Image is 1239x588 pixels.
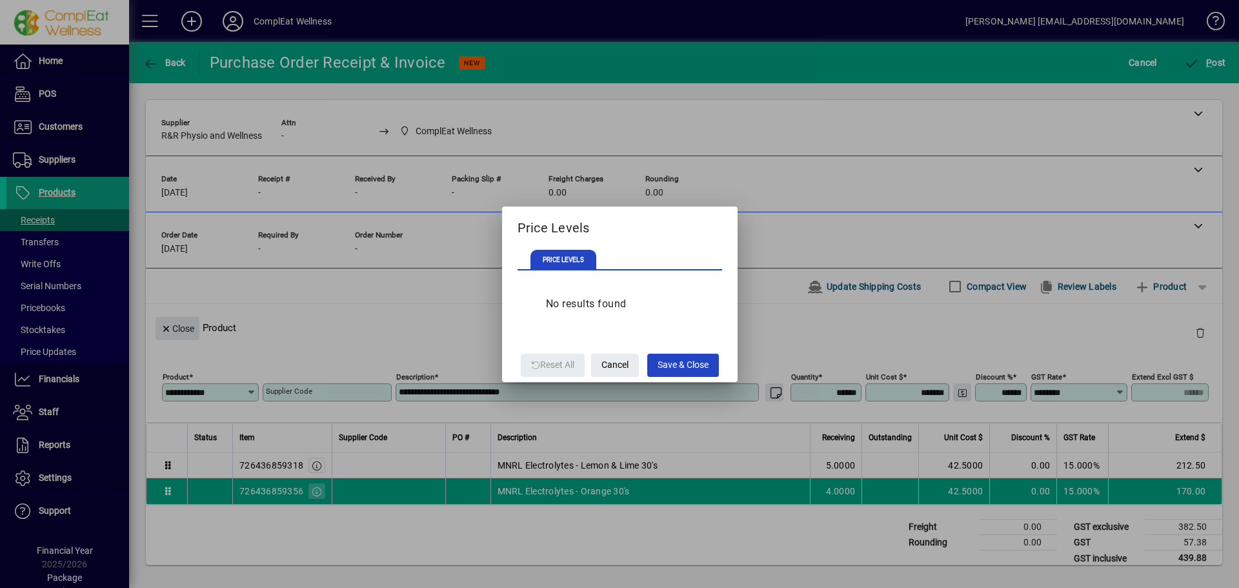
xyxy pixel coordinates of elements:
button: Cancel [591,354,639,377]
button: Save & Close [647,354,719,377]
h2: Price Levels [502,207,738,244]
span: Save & Close [658,354,709,376]
span: PRICE LEVELS [530,250,596,270]
div: No results found [533,283,640,325]
span: Cancel [601,354,629,376]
